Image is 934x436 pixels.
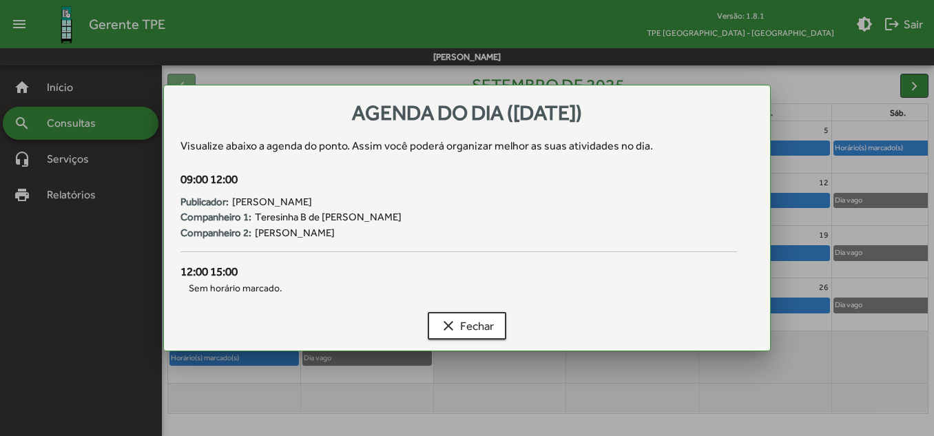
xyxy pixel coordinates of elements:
[352,101,582,125] span: Agenda do dia ([DATE])
[428,312,506,340] button: Fechar
[180,138,753,154] div: Visualize abaixo a agenda do ponto . Assim você poderá organizar melhor as suas atividades no dia.
[180,209,251,225] strong: Companheiro 1:
[180,194,229,210] strong: Publicador:
[255,225,335,241] span: [PERSON_NAME]
[180,225,251,241] strong: Companheiro 2:
[180,171,736,189] div: 09:00 12:00
[440,318,457,334] mat-icon: clear
[440,313,494,338] span: Fechar
[232,194,312,210] span: [PERSON_NAME]
[255,209,402,225] span: Teresinha B de [PERSON_NAME]
[180,263,736,281] div: 12:00 15:00
[180,281,736,295] span: Sem horário marcado.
